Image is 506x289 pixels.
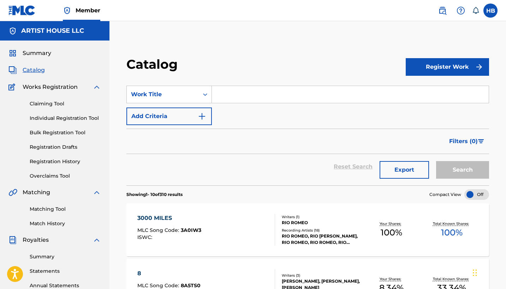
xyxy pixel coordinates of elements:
a: Bulk Registration Tool [30,129,101,136]
span: Member [76,6,100,14]
span: Summary [23,49,51,57]
h2: Catalog [126,56,181,72]
img: MLC Logo [8,5,36,16]
p: Total Known Shares: [433,221,471,226]
span: 3A0IW3 [181,227,201,233]
span: MLC Song Code : [137,282,181,289]
div: Writers ( 1 ) [282,214,361,220]
span: Compact View [429,191,461,198]
iframe: Resource Center [486,185,506,243]
a: SummarySummary [8,49,51,57]
img: f7272a7cc735f4ea7f67.svg [475,63,483,71]
a: Public Search [435,4,450,18]
h5: ARTIST HOUSE LLC [21,27,84,35]
button: Filters (0) [445,133,489,150]
div: Work Title [131,90,195,99]
button: Register Work [406,58,489,76]
img: Summary [8,49,17,57]
img: Royalties [8,236,17,244]
img: Catalog [8,66,17,74]
div: RIO ROMEO [282,220,361,226]
p: Total Known Shares: [433,276,471,282]
a: Overclaims Tool [30,172,101,180]
a: Registration Drafts [30,143,101,151]
a: Summary [30,253,101,260]
img: expand [93,188,101,197]
span: Royalties [23,236,49,244]
span: Filters ( 0 ) [449,137,478,146]
img: expand [93,236,101,244]
span: Works Registration [23,83,78,91]
div: Drag [473,262,477,283]
img: help [457,6,465,15]
div: Help [454,4,468,18]
a: Matching Tool [30,205,101,213]
img: Accounts [8,27,17,35]
img: filter [478,139,484,143]
div: 3000 MILES [137,214,201,222]
button: Export [380,161,429,179]
p: Your Shares: [380,221,403,226]
a: Match History [30,220,101,227]
span: ISWC : [137,234,154,240]
span: MLC Song Code : [137,227,181,233]
p: Showing 1 - 10 of 310 results [126,191,183,198]
a: Individual Registration Tool [30,115,101,122]
div: Recording Artists ( 18 ) [282,228,361,233]
img: expand [93,83,101,91]
form: Search Form [126,86,489,185]
button: Add Criteria [126,107,212,125]
p: Your Shares: [380,276,403,282]
span: 8A5TS0 [181,282,201,289]
div: Writers ( 3 ) [282,273,361,278]
a: Claiming Tool [30,100,101,107]
div: User Menu [483,4,498,18]
span: 100 % [441,226,463,239]
img: Works Registration [8,83,18,91]
img: 9d2ae6d4665cec9f34b9.svg [198,112,206,121]
a: Statements [30,268,101,275]
a: 3000 MILESMLC Song Code:3A0IW3ISWC:Writers (1)RIO ROMEORecording Artists (18)RIO ROMEO, RIO [PERS... [126,203,489,256]
a: CatalogCatalog [8,66,45,74]
img: Matching [8,188,17,197]
img: Top Rightsholder [63,6,71,15]
a: Registration History [30,158,101,165]
div: RIO ROMEO, RIO [PERSON_NAME], RIO ROMEO, RIO ROMEO, RIO ROMEO [282,233,361,246]
span: 100 % [381,226,402,239]
span: Matching [23,188,50,197]
div: 8 [137,269,201,278]
iframe: Chat Widget [471,255,506,289]
div: Notifications [472,7,479,14]
img: search [438,6,447,15]
span: Catalog [23,66,45,74]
